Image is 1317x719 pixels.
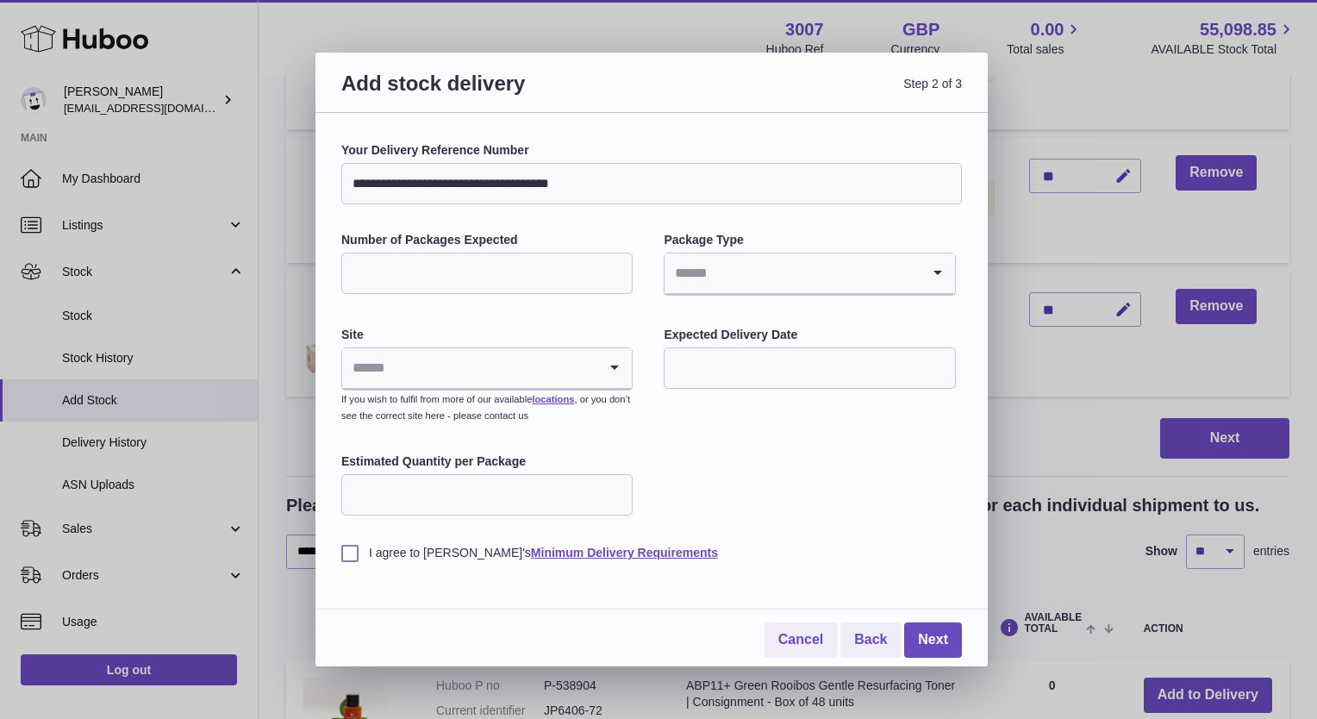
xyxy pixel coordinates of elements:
a: locations [532,394,574,404]
a: Cancel [765,622,837,658]
div: Search for option [342,348,632,390]
a: Next [904,622,962,658]
a: Back [840,622,901,658]
small: If you wish to fulfil from more of our available , or you don’t see the correct site here - pleas... [341,394,630,421]
input: Search for option [342,348,597,388]
label: Expected Delivery Date [664,327,955,343]
h3: Add stock delivery [341,70,652,117]
input: Search for option [665,253,920,293]
span: Step 2 of 3 [652,70,962,117]
label: Site [341,327,633,343]
label: I agree to [PERSON_NAME]'s [341,545,962,561]
label: Estimated Quantity per Package [341,453,633,470]
div: Search for option [665,253,954,295]
label: Package Type [664,232,955,248]
a: Minimum Delivery Requirements [531,546,718,560]
label: Number of Packages Expected [341,232,633,248]
label: Your Delivery Reference Number [341,142,962,159]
